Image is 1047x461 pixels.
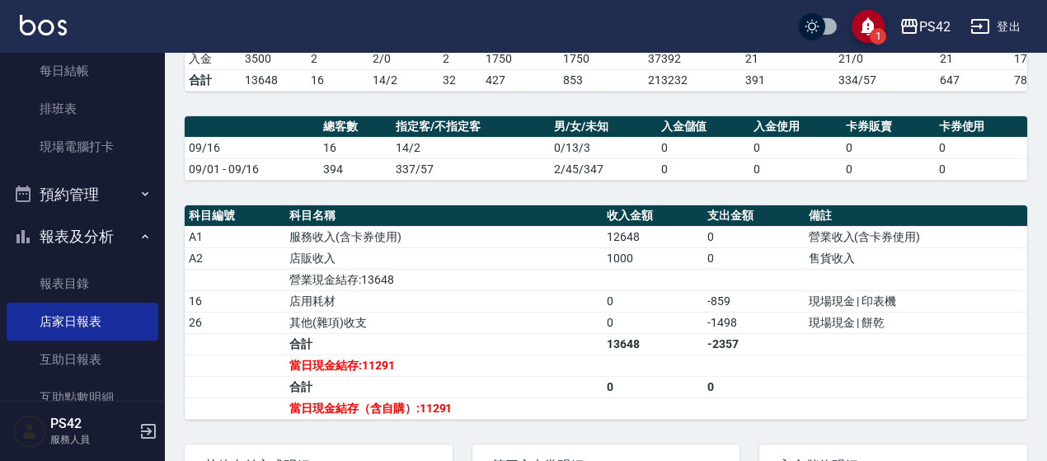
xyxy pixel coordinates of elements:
[842,158,934,180] td: 0
[741,69,835,91] td: 391
[285,247,603,269] td: 店販收入
[935,137,1027,158] td: 0
[805,226,1027,247] td: 營業收入(含卡券使用)
[307,48,369,69] td: 2
[285,333,603,355] td: 合計
[870,28,886,45] span: 1
[703,205,804,227] th: 支出金額
[185,205,1027,420] table: a dense table
[964,12,1027,42] button: 登出
[805,312,1027,333] td: 現場現金 | 餅乾
[285,226,603,247] td: 服務收入(含卡券使用)
[285,376,603,397] td: 合計
[392,137,550,158] td: 14/2
[20,15,67,35] img: Logo
[50,432,134,447] p: 服務人員
[893,10,957,44] button: PS42
[936,69,1010,91] td: 647
[7,173,158,216] button: 預約管理
[842,137,934,158] td: 0
[13,415,46,448] img: Person
[481,48,559,69] td: 1750
[550,137,656,158] td: 0/13/3
[919,16,951,37] div: PS42
[603,247,703,269] td: 1000
[7,52,158,90] a: 每日結帳
[7,303,158,341] a: 店家日報表
[559,69,645,91] td: 853
[185,226,285,247] td: A1
[185,69,241,91] td: 合計
[392,158,550,180] td: 337/57
[935,116,1027,138] th: 卡券使用
[657,116,749,138] th: 入金儲值
[603,312,703,333] td: 0
[842,116,934,138] th: 卡券販賣
[7,128,158,166] a: 現場電腦打卡
[285,397,603,419] td: 當日現金結存（含自購）:11291
[935,158,1027,180] td: 0
[749,137,842,158] td: 0
[7,90,158,128] a: 排班表
[185,116,1027,181] table: a dense table
[241,69,307,91] td: 13648
[7,379,158,416] a: 互助點數明細
[603,376,703,397] td: 0
[369,48,439,69] td: 2 / 0
[805,205,1027,227] th: 備註
[319,137,392,158] td: 16
[741,48,835,69] td: 21
[603,226,703,247] td: 12648
[644,69,741,91] td: 213232
[703,290,804,312] td: -859
[703,312,804,333] td: -1498
[285,269,603,290] td: 營業現金結存:13648
[481,69,559,91] td: 427
[369,69,439,91] td: 14/2
[319,158,392,180] td: 394
[241,48,307,69] td: 3500
[50,416,134,432] h5: PS42
[703,333,804,355] td: -2357
[439,48,481,69] td: 2
[185,312,285,333] td: 26
[749,158,842,180] td: 0
[285,312,603,333] td: 其他(雜項)收支
[7,265,158,303] a: 報表目錄
[805,247,1027,269] td: 售貨收入
[285,205,603,227] th: 科目名稱
[603,333,703,355] td: 13648
[834,69,936,91] td: 334/57
[644,48,741,69] td: 37392
[703,376,804,397] td: 0
[7,215,158,258] button: 報表及分析
[550,158,656,180] td: 2/45/347
[657,137,749,158] td: 0
[185,48,241,69] td: 入金
[550,116,656,138] th: 男/女/未知
[703,247,804,269] td: 0
[185,247,285,269] td: A2
[185,290,285,312] td: 16
[852,10,885,43] button: save
[749,116,842,138] th: 入金使用
[703,226,804,247] td: 0
[319,116,392,138] th: 總客數
[185,205,285,227] th: 科目編號
[603,290,703,312] td: 0
[805,290,1027,312] td: 現場現金 | 印表機
[834,48,936,69] td: 21 / 0
[603,205,703,227] th: 收入金額
[185,137,319,158] td: 09/16
[657,158,749,180] td: 0
[439,69,481,91] td: 32
[559,48,645,69] td: 1750
[7,341,158,379] a: 互助日報表
[285,355,603,376] td: 當日現金結存:11291
[285,290,603,312] td: 店用耗材
[936,48,1010,69] td: 21
[392,116,550,138] th: 指定客/不指定客
[307,69,369,91] td: 16
[185,158,319,180] td: 09/01 - 09/16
